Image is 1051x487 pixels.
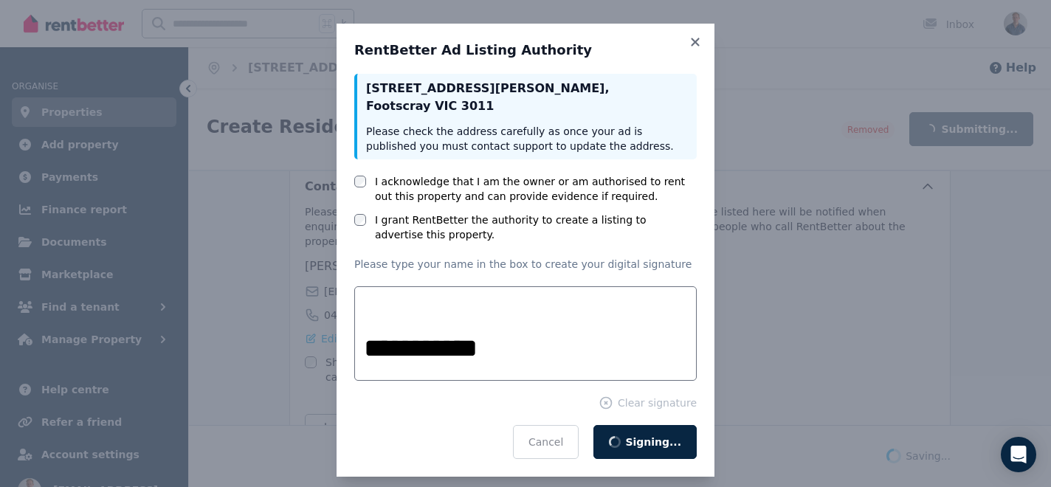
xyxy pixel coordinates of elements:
[375,174,697,204] label: I acknowledge that I am the owner or am authorised to rent out this property and can provide evid...
[354,257,697,272] p: Please type your name in the box to create your digital signature
[1001,437,1036,472] div: Open Intercom Messenger
[366,80,688,115] p: [STREET_ADDRESS][PERSON_NAME] , Footscray VIC 3011
[375,213,697,242] label: I grant RentBetter the authority to create a listing to advertise this property.
[366,124,688,153] p: Please check the address carefully as once your ad is published you must contact support to updat...
[354,41,697,59] h3: RentBetter Ad Listing Authority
